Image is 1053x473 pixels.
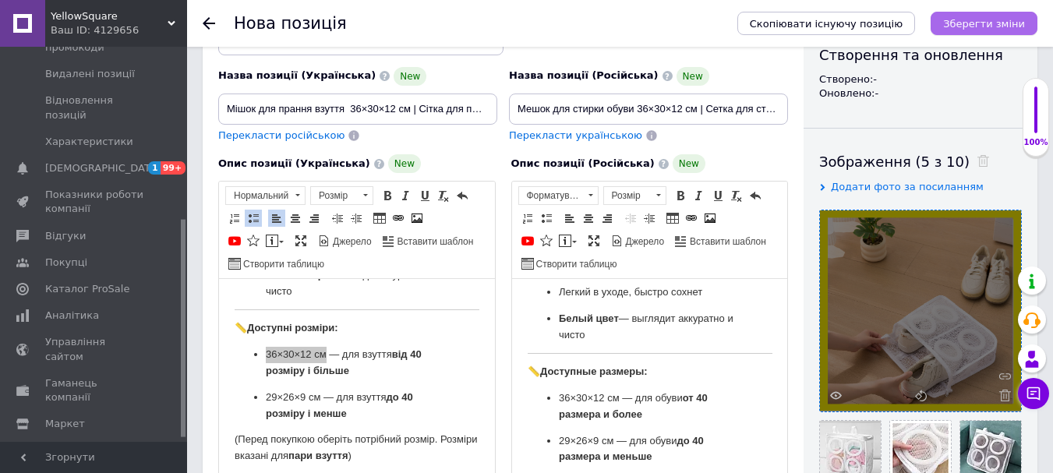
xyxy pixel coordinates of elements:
span: New [388,154,421,173]
a: Максимізувати [585,232,602,249]
button: Чат з покупцем [1018,378,1049,409]
span: Каталог ProSale [45,282,129,296]
span: Показники роботи компанії [45,188,144,216]
a: Повернути (Ctrl+Z) [747,187,764,204]
button: Зберегти зміни [931,12,1037,35]
a: Вставити/видалити маркований список [245,210,262,227]
a: По лівому краю [268,210,285,227]
a: Додати відео з YouTube [226,232,243,249]
span: Перекласти українською [509,129,642,141]
a: Вставити/видалити нумерований список [519,210,536,227]
p: 📏 [16,41,260,58]
a: Максимізувати [292,232,309,249]
a: Підкреслений (Ctrl+U) [709,187,726,204]
div: Зображення (5 з 10) [819,152,1022,171]
span: Нормальний [226,187,290,204]
a: Вставити іконку [245,232,262,249]
h1: Нова позиція [234,14,347,33]
span: 1 [148,161,161,175]
div: Оновлено: - [819,86,1022,101]
a: По правому краю [599,210,616,227]
span: Розмір [604,187,651,204]
strong: пари взуття [69,171,129,182]
a: Видалити форматування [435,187,452,204]
a: Збільшити відступ [348,210,365,227]
a: Жирний (Ctrl+B) [379,187,396,204]
div: 100% [1023,137,1048,148]
span: Форматування [519,187,583,204]
span: Опис позиції (Російська) [511,157,655,169]
a: Вставити шаблон [673,232,769,249]
a: Курсив (Ctrl+I) [691,187,708,204]
input: Наприклад, H&M жіноча сукня зелена 38 розмір вечірня максі з блискітками [509,94,788,125]
a: Створити таблицю [519,255,620,272]
i: Зберегти зміни [943,18,1025,30]
a: Вставити/видалити маркований список [538,210,555,227]
strong: Белый цвет [47,34,107,45]
span: Назва позиції (Українська) [218,69,376,81]
span: Гаманець компанії [45,376,144,404]
a: По центру [287,210,304,227]
a: Форматування [518,186,599,205]
a: Вставити повідомлення [263,232,286,249]
a: Вставити/Редагувати посилання (Ctrl+L) [390,210,407,227]
span: [DEMOGRAPHIC_DATA] [45,161,161,175]
a: Вставити повідомлення [557,232,579,249]
a: Підкреслений (Ctrl+U) [416,187,433,204]
p: (Перед покупкою оберіть потрібний розмір. Розміри вказані для ) [16,153,260,185]
div: Створення та оновлення [819,45,1022,65]
span: Назва позиції (Російська) [509,69,659,81]
span: Покупці [45,256,87,270]
a: По центру [580,210,597,227]
p: 📏 [16,85,260,101]
div: 100% Якість заповнення [1023,78,1049,157]
p: Легкий в уходе, быстро сохнет [47,5,229,22]
p: 29×26×9 см — для обуви [47,154,229,187]
a: Жирний (Ctrl+B) [672,187,689,204]
a: Розмір [310,186,373,205]
strong: от 40 размера и более [47,113,196,141]
span: Джерело [624,235,665,249]
div: Ваш ID: 4129656 [51,23,187,37]
a: Зображення [701,210,719,227]
a: Зменшити відступ [329,210,346,227]
input: Наприклад, H&M жіноча сукня зелена 38 розмір вечірня максі з блискітками [218,94,497,125]
button: Скопіювати існуючу позицію [737,12,915,35]
strong: Доступні розміри: [28,43,119,55]
span: Перекласти російською [218,129,345,141]
span: Видалені позиції [45,67,135,81]
a: Вставити/видалити нумерований список [226,210,243,227]
p: 36×30×12 см — для обуви [47,111,229,144]
a: Джерело [316,232,374,249]
a: Видалити форматування [728,187,745,204]
p: 36×30×12 см — для взуття [47,68,229,101]
a: Таблиця [664,210,681,227]
a: Зображення [408,210,426,227]
span: YellowSquare [51,9,168,23]
a: Розмір [603,186,666,205]
span: Опис позиції (Українська) [218,157,370,169]
a: По правому краю [306,210,323,227]
span: Характеристики [45,135,133,149]
a: Вставити/Редагувати посилання (Ctrl+L) [683,210,700,227]
span: New [677,67,709,86]
a: По лівому краю [561,210,578,227]
a: Зменшити відступ [622,210,639,227]
strong: до 40 розміру і менше [47,112,194,140]
div: Створено: - [819,72,1022,86]
span: Відгуки [45,229,86,243]
a: Збільшити відступ [641,210,658,227]
a: Створити таблицю [226,255,327,272]
a: Таблиця [371,210,388,227]
strong: Доступные размеры: [28,86,136,98]
p: 29×26×9 см — для взуття [47,111,229,143]
span: Вставити шаблон [395,235,474,249]
span: New [673,154,705,173]
span: New [394,67,426,86]
span: Маркет [45,417,85,431]
span: Розмір [311,187,358,204]
span: Вставити шаблон [687,235,766,249]
span: Джерело [330,235,372,249]
span: 99+ [161,161,186,175]
div: Повернутися назад [203,17,215,30]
